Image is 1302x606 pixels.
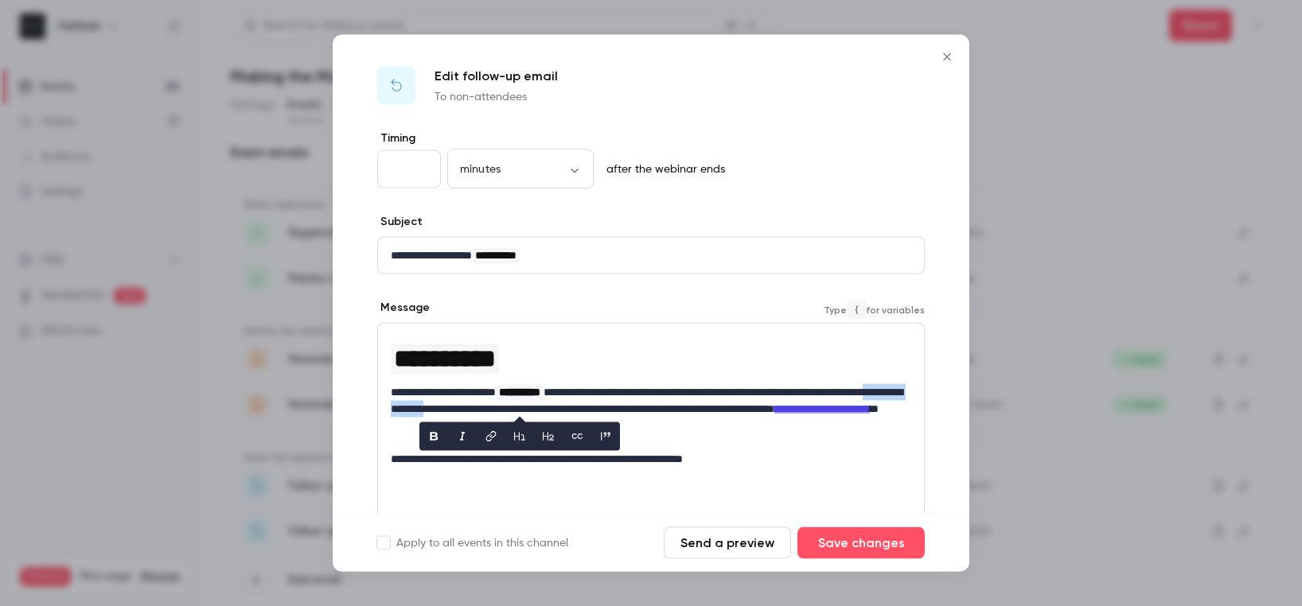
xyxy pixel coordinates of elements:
code: { [847,300,866,319]
p: after the webinar ends [600,161,725,177]
div: minutes [447,161,594,177]
button: link [478,424,504,449]
label: Message [377,300,430,316]
label: Timing [377,130,925,146]
button: Close [931,41,963,73]
label: Apply to all events in this channel [377,535,568,551]
button: Save changes [797,527,925,559]
button: Send a preview [664,527,791,559]
p: To non-attendees [435,89,558,105]
p: Edit follow-up email [435,67,558,86]
button: italic [450,424,475,449]
button: blockquote [593,424,618,449]
button: bold [421,424,446,449]
label: Subject [377,214,423,230]
div: editor [378,324,924,477]
span: Type for variables [824,300,925,319]
div: editor [378,238,924,274]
